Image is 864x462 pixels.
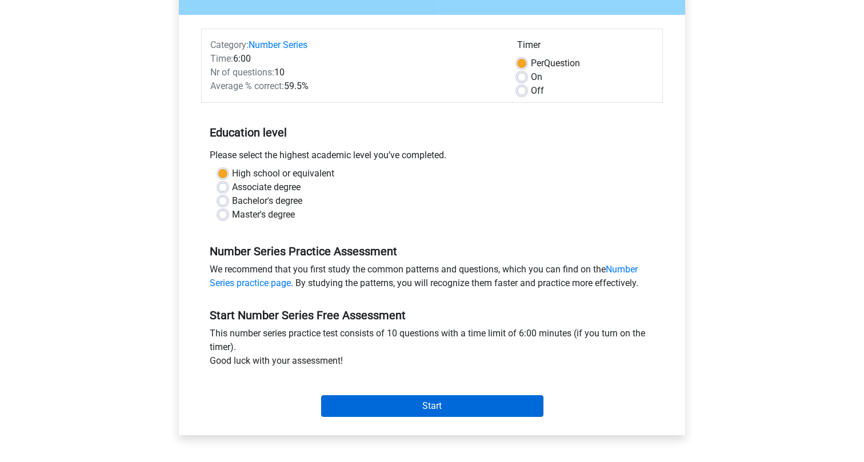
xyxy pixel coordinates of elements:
span: Time: [210,53,233,64]
label: High school or equivalent [232,167,334,180]
div: This number series practice test consists of 10 questions with a time limit of 6:00 minutes (if y... [201,327,663,372]
label: On [531,70,542,84]
div: 6:00 [202,52,509,66]
label: Bachelor's degree [232,194,302,208]
div: Please select the highest academic level you’ve completed. [201,148,663,167]
h5: Number Series Practice Assessment [210,244,654,258]
span: Average % correct: [210,81,284,91]
span: Per [531,58,544,69]
div: 59.5% [202,79,509,93]
input: Start [321,395,543,417]
div: We recommend that you first study the common patterns and questions, which you can find on the . ... [201,263,663,295]
h5: Education level [210,121,654,144]
h5: Start Number Series Free Assessment [210,308,654,322]
label: Off [531,84,544,98]
label: Associate degree [232,180,301,194]
span: Category: [210,39,249,50]
a: Number Series [249,39,307,50]
span: Nr of questions: [210,67,274,78]
div: Timer [517,38,654,57]
label: Question [531,57,580,70]
div: 10 [202,66,509,79]
label: Master's degree [232,208,295,222]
